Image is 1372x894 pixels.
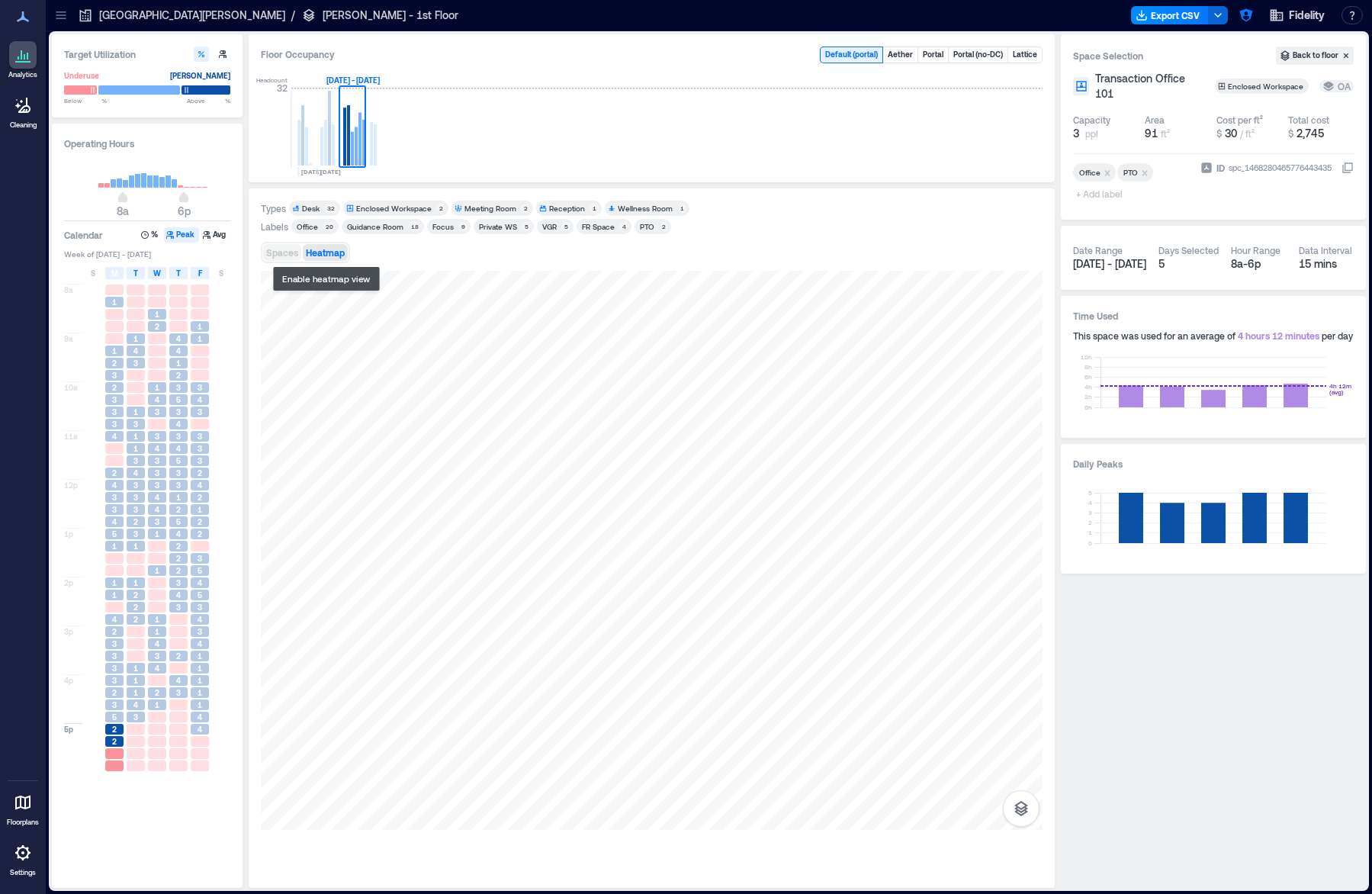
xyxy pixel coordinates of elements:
[64,333,73,344] span: 9a
[1216,128,1222,139] span: $
[4,37,42,84] a: Analytics
[176,687,181,698] span: 3
[133,516,138,527] span: 2
[155,443,159,454] span: 4
[176,480,181,490] span: 3
[112,407,117,417] span: 3
[198,724,202,735] span: 4
[64,724,73,735] span: 5p
[64,529,73,539] span: 1p
[155,492,159,503] span: 4
[176,468,181,478] span: 3
[261,47,808,63] div: Floor Occupancy
[1073,330,1354,342] div: This space was used for an average of per day
[64,480,78,490] span: 12p
[1088,519,1092,526] tspan: 2
[821,47,882,63] button: Default (portal)
[1296,127,1324,140] span: 2,745
[155,504,159,515] span: 4
[112,663,117,674] span: 3
[155,614,159,625] span: 1
[176,358,181,368] span: 1
[261,220,288,233] div: Labels
[1225,127,1237,140] span: 30
[112,638,117,649] span: 3
[1073,183,1129,204] span: + Add label
[1276,47,1354,65] button: Back to floor
[133,577,138,588] span: 1
[1095,71,1190,101] span: Transaction Office 101
[155,321,159,332] span: 2
[198,577,202,588] span: 4
[479,221,517,232] div: Private WS
[7,818,39,827] p: Floorplans
[198,504,202,515] span: 1
[112,529,117,539] span: 5
[1288,114,1329,126] div: Total cost
[1158,244,1219,256] div: Days Selected
[458,222,468,231] div: 9
[677,204,686,213] div: 1
[198,638,202,649] span: 4
[1231,244,1280,256] div: Hour Range
[112,504,117,515] span: 3
[176,419,181,429] span: 4
[133,358,138,368] span: 3
[170,68,230,83] div: [PERSON_NAME]
[64,431,78,442] span: 11a
[8,70,37,79] p: Analytics
[198,267,202,279] span: F
[10,868,36,877] p: Settings
[198,333,202,344] span: 1
[133,407,138,417] span: 1
[64,47,230,62] h3: Target Utilization
[1227,160,1333,175] div: spc_1468280465776443435
[198,443,202,454] span: 3
[133,541,138,552] span: 1
[1161,128,1170,139] span: ft²
[198,553,202,564] span: 3
[263,244,301,261] button: Spaces
[1299,256,1354,272] div: 15 mins
[187,96,230,105] span: Above %
[64,96,107,105] span: Below %
[347,221,403,232] div: Guidance Room
[266,247,298,258] span: Spaces
[176,455,181,466] span: 5
[542,221,557,232] div: VGR
[198,468,202,478] span: 2
[1145,127,1158,140] span: 91
[133,699,138,710] span: 4
[155,455,159,466] span: 3
[1088,489,1092,497] tspan: 5
[1085,127,1098,140] span: ppl
[64,626,73,637] span: 3p
[112,541,117,552] span: 1
[176,553,181,564] span: 2
[1073,308,1354,323] h3: Time Used
[176,333,181,344] span: 4
[1073,48,1276,63] h3: Space Selection
[1073,114,1110,126] div: Capacity
[176,431,181,442] span: 3
[112,516,117,527] span: 4
[918,47,948,63] button: Portal
[1073,126,1139,141] button: 3 ppl
[1088,529,1092,536] tspan: 1
[4,87,42,134] a: Cleaning
[133,443,138,454] span: 1
[198,431,202,442] span: 3
[155,626,159,637] span: 1
[133,267,138,279] span: T
[198,651,202,661] span: 1
[133,504,138,515] span: 3
[155,565,159,576] span: 1
[112,724,117,735] span: 2
[1238,330,1319,341] span: 4 hours 12 minutes
[155,638,159,649] span: 4
[198,516,202,527] span: 2
[618,203,673,214] div: Wellness Room
[112,687,117,698] span: 2
[549,203,585,214] div: Reception
[155,529,159,539] span: 1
